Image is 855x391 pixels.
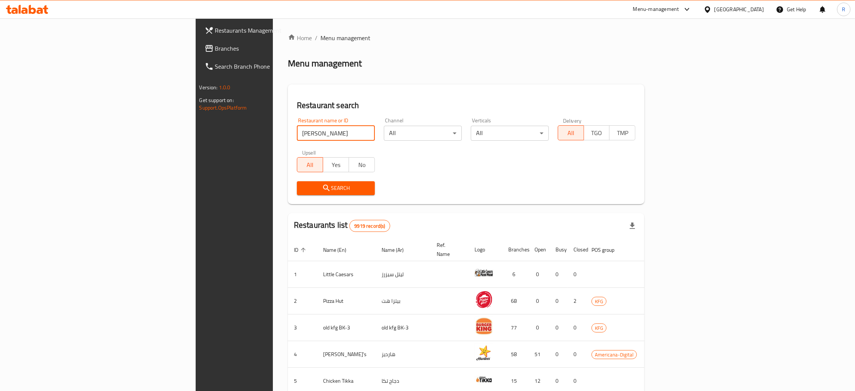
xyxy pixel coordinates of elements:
span: Search Branch Phone [215,62,332,71]
span: Branches [215,44,332,53]
td: 0 [568,341,585,368]
input: Search for restaurant name or ID.. [297,126,375,141]
td: 0 [550,341,568,368]
td: 0 [529,261,550,288]
div: [GEOGRAPHIC_DATA] [714,5,764,14]
td: 68 [502,288,529,314]
span: 9919 record(s) [350,223,389,230]
th: Closed [568,238,585,261]
td: 6 [502,261,529,288]
button: All [297,157,323,172]
th: Open [529,238,550,261]
td: 51 [529,341,550,368]
span: Menu management [320,33,370,42]
span: ID [294,245,308,254]
td: 2 [568,288,585,314]
td: Little Caesars [317,261,376,288]
td: [PERSON_NAME]'s [317,341,376,368]
span: Restaurants Management [215,26,332,35]
td: 58 [502,341,529,368]
button: Yes [323,157,349,172]
span: Version: [199,83,218,92]
span: Name (En) [323,245,356,254]
span: 1.0.0 [219,83,231,92]
img: Little Caesars [475,263,493,282]
span: Get support on: [199,95,234,105]
img: Chicken Tikka [475,370,493,389]
td: old kfg BK-3 [376,314,431,341]
a: Support.OpsPlatform [199,103,247,113]
div: Export file [623,217,641,235]
button: TGO [584,125,610,140]
a: Branches [199,39,338,57]
img: old kfg BK-3 [475,317,493,335]
div: All [471,126,549,141]
button: Search [297,181,375,195]
td: 77 [502,314,529,341]
img: Pizza Hut [475,290,493,309]
th: Busy [550,238,568,261]
td: 0 [550,314,568,341]
td: 0 [529,314,550,341]
a: Restaurants Management [199,21,338,39]
h2: Menu management [288,57,362,69]
label: Upsell [302,150,316,155]
button: TMP [609,125,635,140]
span: Ref. Name [437,241,460,259]
img: Hardee's [475,343,493,362]
span: Name (Ar) [382,245,413,254]
td: 0 [568,314,585,341]
span: KFG [592,297,606,306]
span: R [842,5,845,14]
span: TGO [587,128,607,138]
nav: breadcrumb [288,33,645,42]
button: No [349,157,375,172]
th: Logo [469,238,502,261]
h2: Restaurant search [297,100,636,111]
span: All [300,159,320,170]
td: Pizza Hut [317,288,376,314]
span: Americana-Digital [592,350,636,359]
div: Total records count [349,220,390,232]
td: 0 [550,261,568,288]
button: All [558,125,584,140]
td: 0 [550,288,568,314]
label: Delivery [563,118,582,123]
td: 0 [568,261,585,288]
td: هارديز [376,341,431,368]
span: Yes [326,159,346,170]
th: Branches [502,238,529,261]
td: ليتل سيزرز [376,261,431,288]
a: Search Branch Phone [199,57,338,75]
div: Menu-management [633,5,679,14]
span: No [352,159,372,170]
span: TMP [612,128,632,138]
div: All [384,126,462,141]
span: Search [303,183,369,193]
td: بيتزا هت [376,288,431,314]
h2: Restaurants list [294,220,390,232]
span: KFG [592,324,606,332]
td: old kfg BK-3 [317,314,376,341]
span: All [561,128,581,138]
span: POS group [591,245,624,254]
td: 0 [529,288,550,314]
